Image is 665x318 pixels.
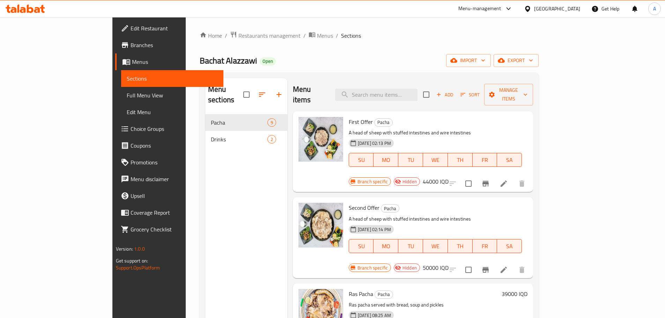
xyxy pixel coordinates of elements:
[460,91,480,99] span: Sort
[500,266,508,274] a: Edit menu item
[434,89,456,100] span: Add item
[398,153,423,167] button: TU
[497,153,522,167] button: SA
[131,141,218,150] span: Coupons
[260,57,276,66] div: Open
[267,135,276,143] div: items
[341,31,361,40] span: Sections
[475,241,495,251] span: FR
[134,244,145,253] span: 1.0.0
[494,54,539,67] button: export
[500,241,519,251] span: SA
[211,135,267,143] span: Drinks
[116,244,133,253] span: Version:
[451,241,470,251] span: TH
[352,241,371,251] span: SU
[225,31,227,40] li: /
[448,239,473,253] button: TH
[230,31,301,40] a: Restaurants management
[398,239,423,253] button: TU
[426,241,445,251] span: WE
[400,265,420,271] span: Hidden
[446,54,491,67] button: import
[477,175,494,192] button: Branch-specific-item
[374,153,398,167] button: MO
[423,177,449,186] h6: 44000 IQD
[452,56,485,65] span: import
[349,128,522,137] p: A head of sheep with stuffed intestines and wire intestines
[131,125,218,133] span: Choice Groups
[293,84,327,105] h2: Menu items
[131,208,218,217] span: Coverage Report
[205,114,287,131] div: Pacha9
[268,136,276,143] span: 2
[349,301,499,309] p: Ras pacha served with bread, soup and pickles
[653,5,656,13] span: A
[127,74,218,83] span: Sections
[375,290,393,298] span: Pacha
[131,24,218,32] span: Edit Restaurant
[451,155,470,165] span: TH
[500,179,508,188] a: Edit menu item
[115,37,223,53] a: Branches
[374,239,398,253] button: MO
[490,86,527,103] span: Manage items
[116,256,148,265] span: Get support on:
[349,202,379,213] span: Second Offer
[461,262,476,277] span: Select to update
[355,140,394,147] span: [DATE] 02:13 PM
[298,203,343,247] img: Second Offer
[435,91,454,99] span: Add
[513,261,530,278] button: delete
[473,153,497,167] button: FR
[426,155,445,165] span: WE
[375,290,393,299] div: Pacha
[448,153,473,167] button: TH
[349,153,374,167] button: SU
[121,104,223,120] a: Edit Menu
[200,31,539,40] nav: breadcrumb
[500,155,519,165] span: SA
[131,225,218,234] span: Grocery Checklist
[423,239,448,253] button: WE
[132,58,218,66] span: Menus
[131,158,218,167] span: Promotions
[260,58,276,64] span: Open
[211,118,267,127] span: Pacha
[376,241,396,251] span: MO
[303,31,306,40] li: /
[381,205,399,213] span: Pacha
[355,226,394,233] span: [DATE] 02:14 PM
[115,120,223,137] a: Choice Groups
[375,118,392,126] span: Pacha
[267,118,276,127] div: items
[461,176,476,191] span: Select to update
[131,41,218,49] span: Branches
[115,137,223,154] a: Coupons
[502,289,527,299] h6: 39000 IQD
[317,31,333,40] span: Menus
[115,20,223,37] a: Edit Restaurant
[423,263,449,273] h6: 50000 IQD
[349,239,374,253] button: SU
[355,265,391,271] span: Branch specific
[401,241,420,251] span: TU
[497,239,522,253] button: SA
[205,111,287,150] nav: Menu sections
[131,192,218,200] span: Upsell
[298,117,343,162] img: First Offer
[205,131,287,148] div: Drinks2
[208,84,243,105] h2: Menu sections
[419,87,434,102] span: Select section
[335,89,418,101] input: search
[121,87,223,104] a: Full Menu View
[127,91,218,99] span: Full Menu View
[131,175,218,183] span: Menu disclaimer
[434,89,456,100] button: Add
[352,155,371,165] span: SU
[349,215,522,223] p: A head of sheep with stuffed intestines and wire intestines
[309,31,333,40] a: Menus
[238,31,301,40] span: Restaurants management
